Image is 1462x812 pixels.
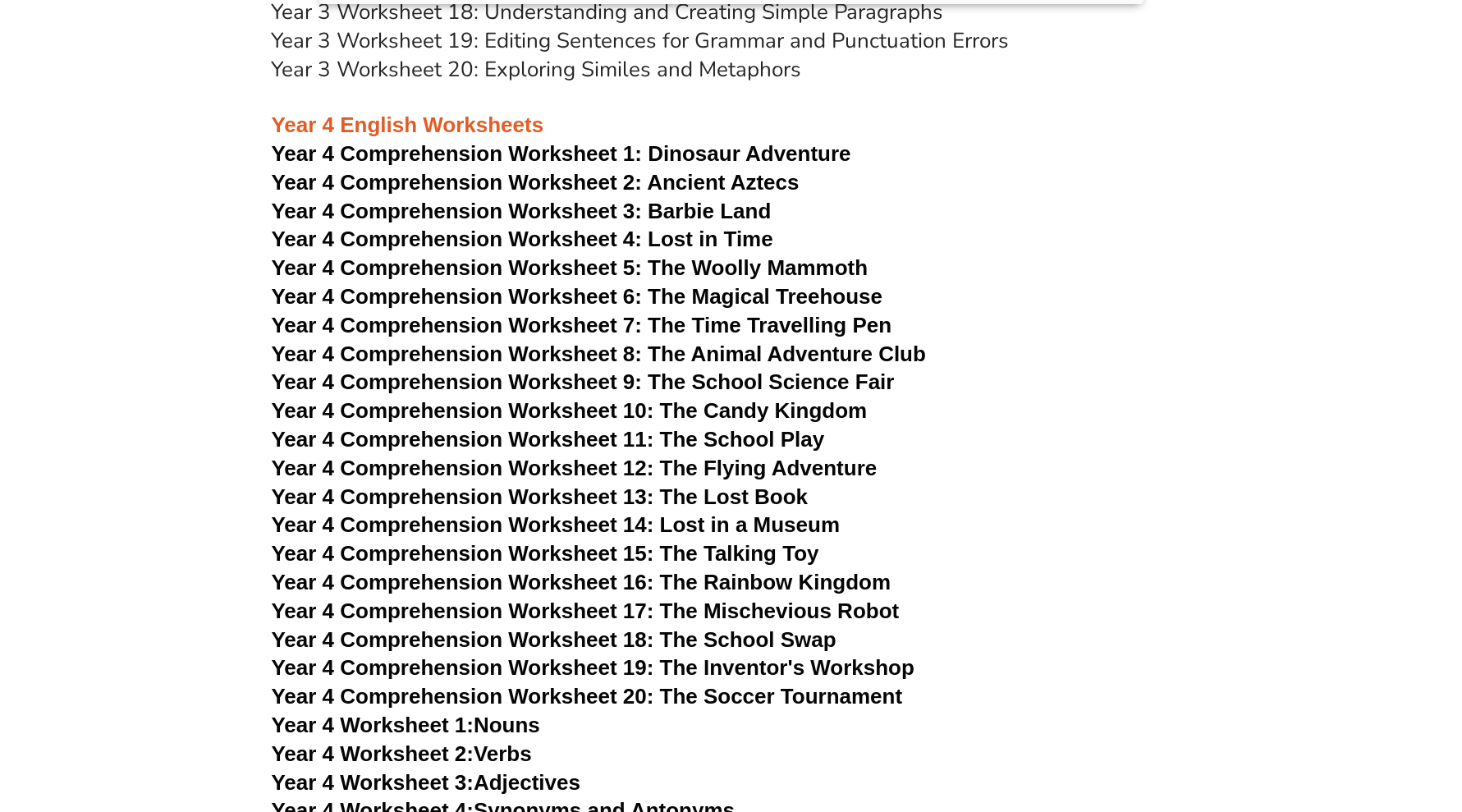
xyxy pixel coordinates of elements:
[272,456,878,480] a: Year 4 Comprehension Worksheet 12: The Flying Adventure
[272,342,927,366] a: Year 4 Comprehension Worksheet 8: The Animal Adventure Club
[272,398,868,423] a: Year 4 Comprehension Worksheet 10: The Candy Kingdom
[272,599,900,623] a: Year 4 Comprehension Worksheet 17: The Mischevious Robot
[272,427,825,452] a: Year 4 Comprehension Worksheet 11: The School Play
[272,227,773,251] a: Year 4 Comprehension Worksheet 4: Lost in Time
[272,684,903,709] a: Year 4 Comprehension Worksheet 20: The Soccer Tournament
[1189,626,1462,812] iframe: Chat Widget
[272,313,892,337] a: Year 4 Comprehension Worksheet 7: The Time Travelling Pen
[272,484,809,509] a: Year 4 Comprehension Worksheet 13: The Lost Book
[272,741,474,766] span: Year 4 Worksheet 2:
[272,369,895,394] a: Year 4 Comprehension Worksheet 9: The School Science Fair
[272,199,772,223] a: Year 4 Comprehension Worksheet 3: Barbie Land
[272,255,868,280] a: Year 4 Comprehension Worksheet 5: The Woolly Mammoth
[272,170,800,195] a: Year 4 Comprehension Worksheet 2: Ancient Aztecs
[648,141,850,166] span: Dinosaur Adventure
[272,512,841,537] a: Year 4 Comprehension Worksheet 14: Lost in a Museum
[272,570,891,594] a: Year 4 Comprehension Worksheet 16: The Rainbow Kingdom
[272,84,1191,140] h3: Year 4 English Worksheets
[272,141,643,166] span: Year 4 Comprehension Worksheet 1:
[272,770,474,795] span: Year 4 Worksheet 3:
[272,541,819,566] a: Year 4 Comprehension Worksheet 15: The Talking Toy
[272,713,474,737] span: Year 4 Worksheet 1:
[272,713,540,737] a: Year 4 Worksheet 1:Nouns
[272,627,836,652] a: Year 4 Comprehension Worksheet 18: The School Swap
[272,770,581,795] a: Year 4 Worksheet 3:Adjectives
[272,26,1010,55] a: Year 3 Worksheet 19: Editing Sentences for Grammar and Punctuation Errors
[272,655,915,680] a: Year 4 Comprehension Worksheet 19: The Inventor's Workshop
[272,284,883,309] a: Year 4 Comprehension Worksheet 6: The Magical Treehouse
[272,141,851,166] a: Year 4 Comprehension Worksheet 1: Dinosaur Adventure
[272,741,532,766] a: Year 4 Worksheet 2:Verbs
[272,55,802,84] a: Year 3 Worksheet 20: Exploring Similes and Metaphors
